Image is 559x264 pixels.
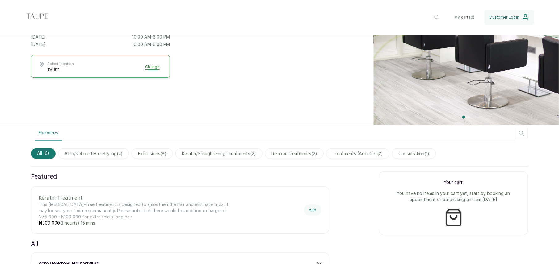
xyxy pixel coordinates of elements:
span: afro/relaxed hair styling(2) [58,148,129,159]
span: relaxer treatments(2) [265,148,324,159]
span: Customer Login [490,15,519,20]
p: [DATE] [31,41,46,47]
span: All (6) [31,148,56,159]
p: ₦ · [39,220,237,226]
p: Keratin Treatment [39,194,237,201]
button: Services [35,125,62,141]
button: Add [304,204,322,216]
button: My cart (0) [449,10,479,25]
span: extensions(8) [132,148,173,159]
span: 300,000 [42,220,60,225]
p: 10:00 AM - 6:00 PM [132,34,170,40]
p: 10:00 AM - 6:00 PM [132,41,170,47]
span: TAUPE [47,68,74,72]
p: This [MEDICAL_DATA]-free treatment is designed to smoothen the hair and eliminate frizz. It may l... [39,201,237,220]
span: treatments (add-on)(2) [326,148,389,159]
p: Featured [31,171,329,181]
p: All [31,239,38,249]
p: [DATE] [31,34,46,40]
span: 3 hour(s) 15 mins [61,220,95,225]
p: Your cart [387,179,520,185]
button: Select locationTAUPEChange [39,61,162,72]
span: consultation(1) [392,148,436,159]
img: business logo [25,5,49,30]
p: You have no items in your cart yet, start by booking an appointment or purchasing an item [DATE] [387,190,520,203]
span: keratin/straightening treatments(2) [175,148,263,159]
span: Select location [47,61,74,66]
button: Customer Login [485,10,534,25]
